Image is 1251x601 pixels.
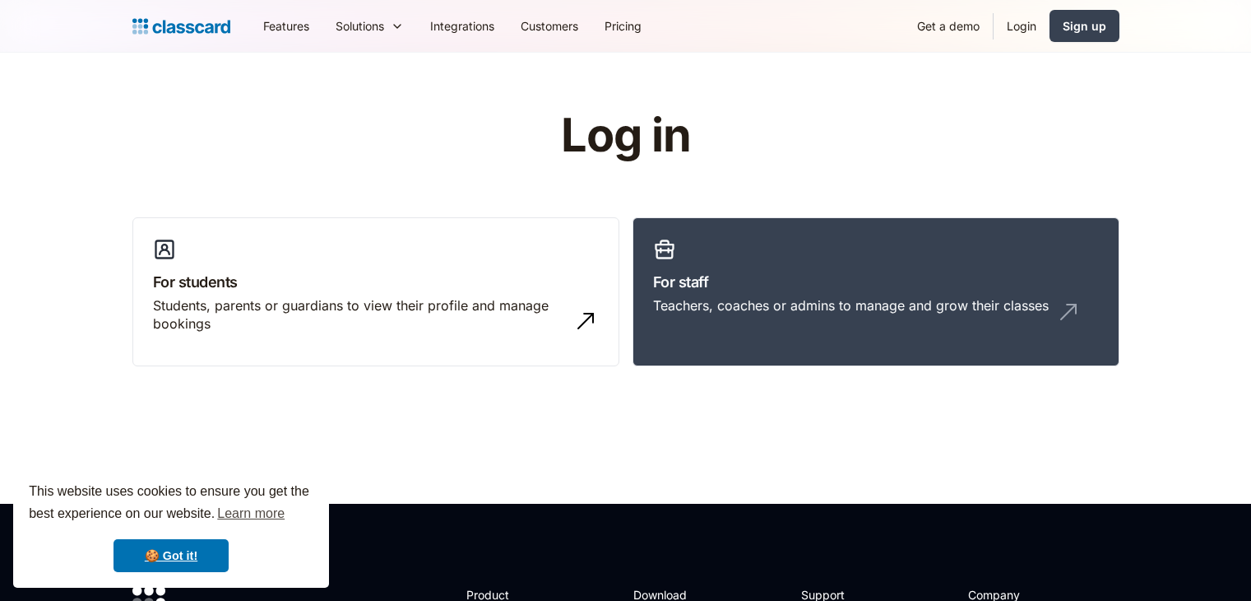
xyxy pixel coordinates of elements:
a: Features [250,7,322,44]
h1: Log in [364,110,887,161]
a: Logo [132,15,230,38]
div: Students, parents or guardians to view their profile and manage bookings [153,296,566,333]
a: Login [994,7,1049,44]
div: Solutions [336,17,384,35]
a: Sign up [1049,10,1119,42]
a: Customers [507,7,591,44]
div: Sign up [1063,17,1106,35]
a: learn more about cookies [215,501,287,526]
a: For staffTeachers, coaches or admins to manage and grow their classes [632,217,1119,367]
div: cookieconsent [13,466,329,588]
div: Teachers, coaches or admins to manage and grow their classes [653,296,1049,314]
a: Get a demo [904,7,993,44]
h3: For students [153,271,599,293]
a: Integrations [417,7,507,44]
a: For studentsStudents, parents or guardians to view their profile and manage bookings [132,217,619,367]
span: This website uses cookies to ensure you get the best experience on our website. [29,482,313,526]
h3: For staff [653,271,1099,293]
a: dismiss cookie message [114,539,229,572]
a: Pricing [591,7,655,44]
div: Solutions [322,7,417,44]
